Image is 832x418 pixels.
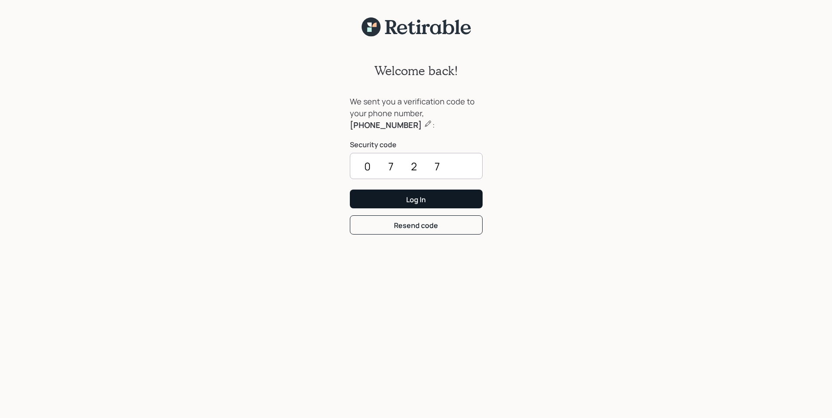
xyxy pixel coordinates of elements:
button: Resend code [350,215,483,234]
button: Log In [350,190,483,208]
label: Security code [350,140,483,149]
div: Log In [406,195,426,204]
b: [PHONE_NUMBER] [350,120,422,130]
div: Resend code [394,221,438,230]
h2: Welcome back! [374,63,458,78]
input: •••• [350,153,483,179]
div: We sent you a verification code to your phone number, : [350,96,483,131]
